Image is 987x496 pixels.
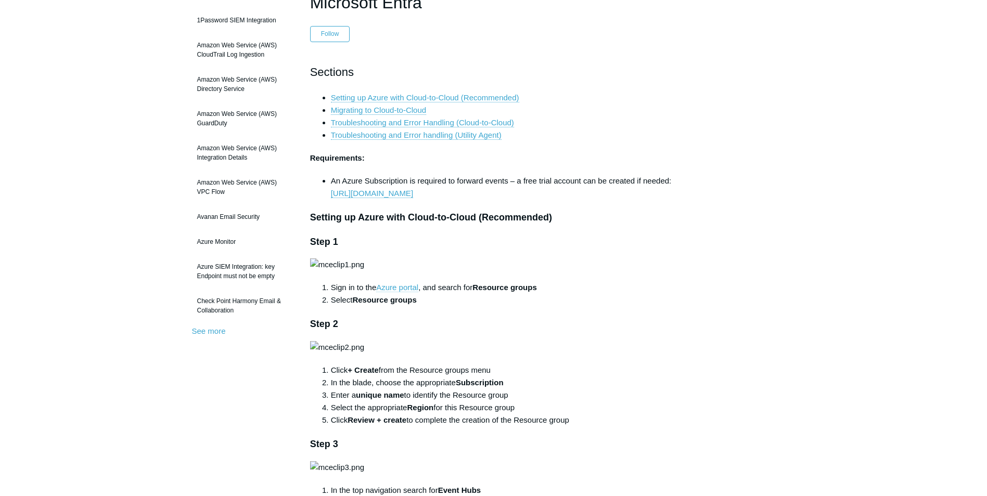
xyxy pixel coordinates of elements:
a: Troubleshooting and Error Handling (Cloud-to-Cloud) [331,118,514,127]
li: Click to complete the creation of the Resource group [331,414,677,426]
a: See more [192,327,226,335]
li: An Azure Subscription is required to forward events – a free trial account can be created if needed: [331,175,677,200]
a: Azure SIEM Integration: key Endpoint must not be empty [192,257,294,286]
strong: Region [407,403,433,412]
h3: Step 1 [310,234,677,250]
a: Amazon Web Service (AWS) CloudTrail Log Ingestion [192,35,294,64]
img: mceclip3.png [310,461,364,474]
a: Amazon Web Service (AWS) Directory Service [192,70,294,99]
a: Azure portal [376,283,418,292]
li: Sign in to the , and search for [331,281,677,294]
a: Amazon Web Service (AWS) Integration Details [192,138,294,167]
strong: Review + create [348,415,406,424]
h3: Step 2 [310,317,677,332]
li: In the blade, choose the appropriate [331,376,677,389]
a: Troubleshooting and Error handling (Utility Agent) [331,130,502,140]
strong: Subscription [456,378,504,387]
a: Check Point Harmony Email & Collaboration [192,291,294,320]
li: Select [331,294,677,306]
button: Follow Article [310,26,350,42]
a: Azure Monitor [192,232,294,252]
img: mceclip2.png [310,341,364,354]
a: Avanan Email Security [192,207,294,227]
h3: Step 3 [310,437,677,452]
strong: Resource groups [352,295,416,304]
a: 1Password SIEM Integration [192,10,294,30]
a: [URL][DOMAIN_NAME] [331,189,413,198]
strong: Resource groups [472,283,536,292]
a: Amazon Web Service (AWS) GuardDuty [192,104,294,133]
h2: Sections [310,63,677,81]
li: Enter a to identify the Resource group [331,389,677,401]
a: Setting up Azure with Cloud-to-Cloud (Recommended) [331,93,519,102]
a: Migrating to Cloud-to-Cloud [331,106,426,115]
h3: Setting up Azure with Cloud-to-Cloud (Recommended) [310,210,677,225]
a: Amazon Web Service (AWS) VPC Flow [192,173,294,202]
strong: + Create [348,366,379,374]
strong: Requirements: [310,153,365,162]
strong: Event Hubs [438,486,481,494]
li: Click from the Resource groups menu [331,364,677,376]
img: mceclip1.png [310,258,364,271]
li: Select the appropriate for this Resource group [331,401,677,414]
strong: unique name [356,390,404,399]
